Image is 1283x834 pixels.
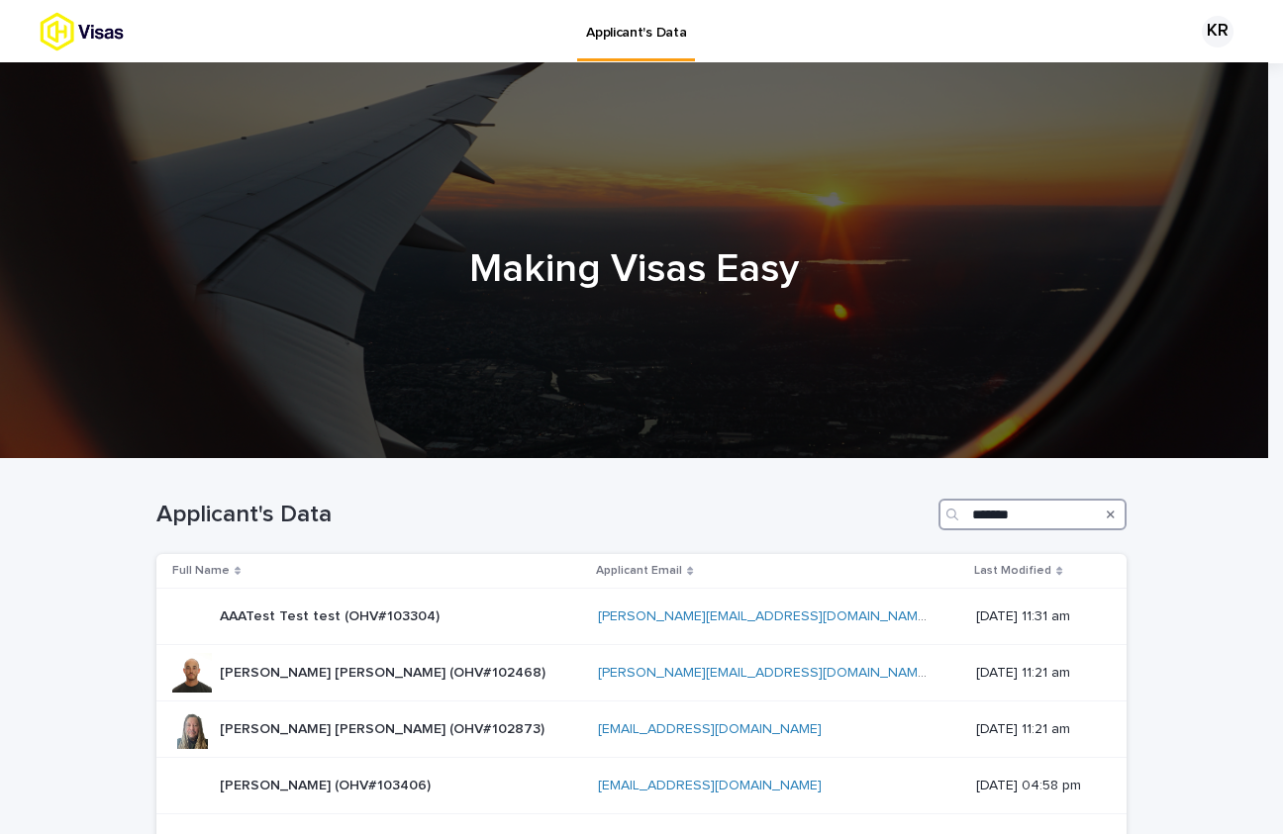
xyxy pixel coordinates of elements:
a: [PERSON_NAME][EMAIL_ADDRESS][DOMAIN_NAME] [598,666,930,680]
img: tx8HrbJQv2PFQx4TXEq5 [40,12,194,51]
tr: [PERSON_NAME] [PERSON_NAME] (OHV#102468)[PERSON_NAME] [PERSON_NAME] (OHV#102468) [PERSON_NAME][EM... [156,645,1127,701]
div: KR [1202,16,1234,47]
input: Search [938,499,1127,530]
p: Last Modified [974,560,1051,582]
p: Applicant Email [596,560,682,582]
p: Full Name [172,560,230,582]
tr: AAATest Test test (OHV#103304)AAATest Test test (OHV#103304) [PERSON_NAME][EMAIL_ADDRESS][DOMAIN_... [156,589,1127,645]
p: [DATE] 04:58 pm [976,778,1095,794]
p: [PERSON_NAME] (OHV#103406) [220,774,435,794]
tr: [PERSON_NAME] [PERSON_NAME] (OHV#102873)[PERSON_NAME] [PERSON_NAME] (OHV#102873) [EMAIL_ADDRESS][... [156,701,1127,758]
p: Aaron Nyameke Leroy Alexander Edwards-Mavinga (OHV#102468) [220,661,549,682]
a: [EMAIL_ADDRESS][DOMAIN_NAME] [598,779,822,792]
p: [PERSON_NAME] [PERSON_NAME] (OHV#102873) [220,717,548,738]
h1: Making Visas Easy [149,245,1120,293]
p: [DATE] 11:31 am [976,608,1095,625]
a: [EMAIL_ADDRESS][DOMAIN_NAME] [598,722,822,736]
a: [PERSON_NAME][EMAIL_ADDRESS][DOMAIN_NAME] [598,609,930,623]
tr: [PERSON_NAME] (OHV#103406)[PERSON_NAME] (OHV#103406) [EMAIL_ADDRESS][DOMAIN_NAME] [DATE] 04:58 pm [156,758,1127,814]
p: [DATE] 11:21 am [976,665,1095,682]
p: AAATest Test test (OHV#103304) [220,604,444,625]
h1: Applicant's Data [156,501,931,529]
p: [DATE] 11:21 am [976,721,1095,738]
